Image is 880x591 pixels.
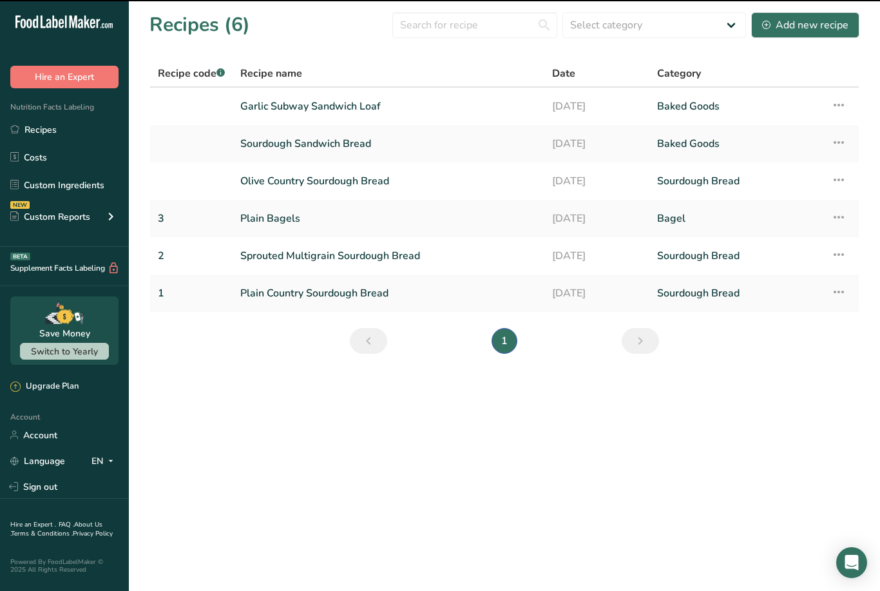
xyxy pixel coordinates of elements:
span: Category [657,66,701,81]
a: [DATE] [552,93,642,120]
button: Switch to Yearly [20,343,109,360]
a: [DATE] [552,280,642,307]
input: Search for recipe [392,12,557,38]
a: About Us . [10,520,102,538]
a: Sourdough Bread [657,242,816,269]
span: Recipe code [158,66,225,81]
a: Sourdough Sandwich Bread [240,130,537,157]
a: Next page [622,328,659,354]
span: Recipe name [240,66,302,81]
div: Open Intercom Messenger [836,547,867,578]
a: Baked Goods [657,130,816,157]
div: Add new recipe [762,17,848,33]
a: Hire an Expert . [10,520,56,529]
div: Save Money [39,327,90,340]
a: Terms & Conditions . [11,529,73,538]
a: Bagel [657,205,816,232]
h1: Recipes (6) [149,10,250,39]
a: [DATE] [552,205,642,232]
div: NEW [10,201,30,209]
a: Plain Bagels [240,205,537,232]
a: Plain Country Sourdough Bread [240,280,537,307]
div: EN [91,453,119,469]
a: Language [10,450,65,472]
a: 3 [158,205,225,232]
span: Switch to Yearly [31,345,98,358]
a: 1 [158,280,225,307]
a: Garlic Subway Sandwich Loaf [240,93,537,120]
a: [DATE] [552,242,642,269]
span: Date [552,66,575,81]
a: FAQ . [59,520,74,529]
a: Baked Goods [657,93,816,120]
a: Olive Country Sourdough Bread [240,168,537,195]
div: Powered By FoodLabelMaker © 2025 All Rights Reserved [10,558,119,574]
button: Hire an Expert [10,66,119,88]
a: Sourdough Bread [657,168,816,195]
a: [DATE] [552,168,642,195]
button: Add new recipe [751,12,859,38]
a: [DATE] [552,130,642,157]
a: Previous page [350,328,387,354]
div: Custom Reports [10,210,90,224]
a: Sourdough Bread [657,280,816,307]
a: 2 [158,242,225,269]
a: Privacy Policy [73,529,113,538]
div: Upgrade Plan [10,380,79,393]
a: Sprouted Multigrain Sourdough Bread [240,242,537,269]
div: BETA [10,253,30,260]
